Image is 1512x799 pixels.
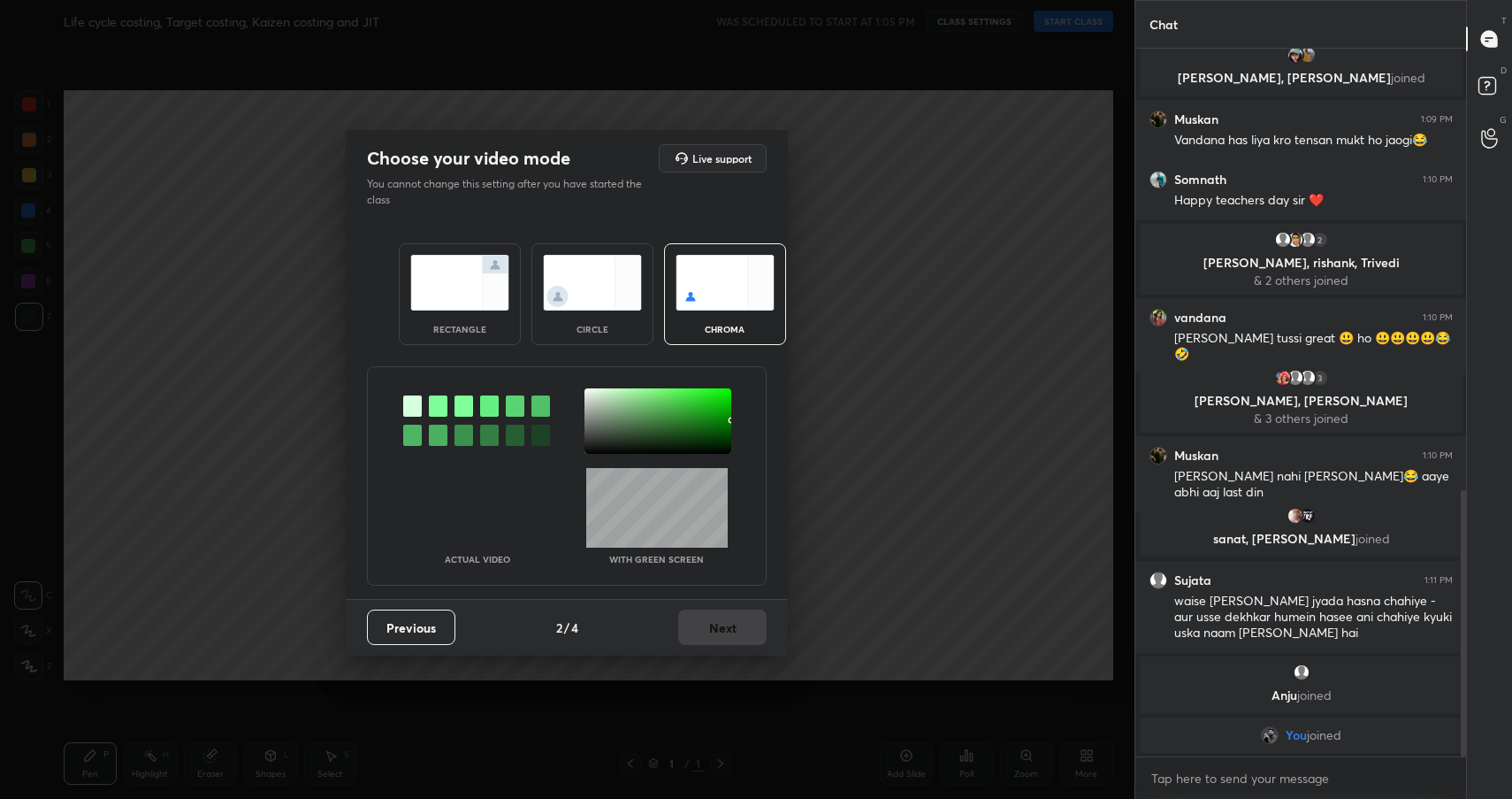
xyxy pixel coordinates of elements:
[1286,231,1303,249] img: 987ae05ccc6c4d63a7959768baeeb1a0.20108326_3
[424,325,495,334] div: rectangle
[1150,532,1452,546] p: sanat, [PERSON_NAME]
[1355,530,1389,547] span: joined
[1135,49,1467,757] div: grid
[1421,114,1453,125] div: 1:09 PM
[367,147,570,170] h2: Choose your video mode
[1150,411,1452,426] p: & 3 others joined
[1424,575,1453,586] div: 1:11 PM
[1286,507,1303,525] img: af5b1ec045a348f696ab7302fd948a49.jpg
[1174,172,1226,188] h6: Somnath
[1292,664,1310,681] img: default.png
[1286,728,1307,742] span: You
[1174,572,1211,588] h6: Sujata
[1149,447,1167,465] img: 304ae55c2c5a478398edffa35966c1f0.jpg
[1150,71,1452,85] p: [PERSON_NAME], [PERSON_NAME]
[1174,448,1218,464] h6: Muskan
[1298,46,1316,64] img: e0a5845a2b1642868c04df33872d1d7a.jpg
[1174,132,1453,150] div: Vandana has liya kro tensan mukt ho jaogi😂
[1149,171,1167,188] img: 3
[1286,369,1303,387] img: default.png
[1174,593,1453,642] div: waise [PERSON_NAME] jyada hasna chahiye -aur usse dekhkar humein hasee ani chahiye kyuki uska naa...
[1286,46,1303,64] img: a2ff1f90c13e4b5daaaa78636f7df4d1.jpg
[1423,174,1453,185] div: 1:10 PM
[564,618,569,637] h4: /
[410,255,509,311] img: normalScreenIcon.ae25ed63.svg
[571,618,578,637] h4: 4
[556,618,562,637] h4: 2
[1149,309,1167,327] img: 68ea001a1ae04334b42991adfe519f2f.jpg
[1135,1,1192,48] p: Chat
[1500,113,1507,127] p: G
[1501,64,1507,77] p: D
[1423,312,1453,323] div: 1:10 PM
[1298,369,1316,387] img: default.png
[1310,369,1328,387] div: 3
[1174,310,1226,326] h6: vandana
[1174,468,1453,502] div: [PERSON_NAME] nahi [PERSON_NAME]😂 aaye abhi aaj last din
[1149,572,1167,589] img: default.png
[1174,111,1218,127] h6: Muskan
[1174,330,1453,364] div: [PERSON_NAME] tussi great 😃 ho 😃😃😃😃😂🤣
[1298,507,1316,525] img: 8263c039724c4da2997fbf72c66d49cf.jpg
[1296,687,1331,703] span: joined
[367,176,653,208] p: You cannot change this setting after you have started the class
[1310,231,1328,249] div: 2
[1390,69,1424,86] span: joined
[1423,450,1453,461] div: 1:10 PM
[1501,14,1507,27] p: T
[543,255,642,311] img: circleScreenIcon.acc0effb.svg
[1273,369,1291,387] img: 3
[1174,192,1453,210] div: Happy teachers day sir ❤️
[1298,231,1316,249] img: default.png
[690,325,760,334] div: chroma
[692,153,752,164] h5: Live support
[676,255,775,311] img: chromaScreenIcon.c19ab0a0.svg
[1150,394,1452,408] p: [PERSON_NAME], [PERSON_NAME]
[1307,728,1341,742] span: joined
[1150,273,1452,288] p: & 2 others joined
[1150,256,1452,270] p: [PERSON_NAME], rishank, Trivedi
[1273,231,1291,249] img: default.png
[1261,726,1279,744] img: 9af2b4c1818c46ee8a42d2649b7ac35f.png
[1149,111,1167,128] img: 304ae55c2c5a478398edffa35966c1f0.jpg
[1150,688,1452,703] p: Anju
[609,555,704,564] p: With green screen
[367,610,455,645] button: Previous
[557,325,628,334] div: circle
[445,555,510,564] p: Actual Video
